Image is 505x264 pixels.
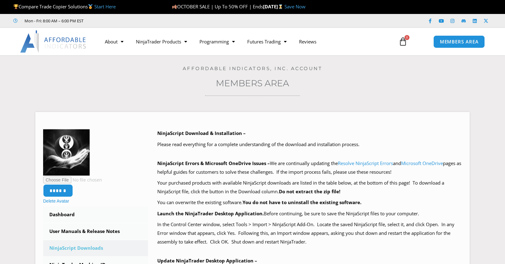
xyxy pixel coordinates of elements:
b: Launch the NinjaTrader Desktop Application. [157,210,264,217]
a: Resolve NinjaScript Errors [338,160,393,166]
span: Compare Trade Copier Solutions [13,3,116,10]
a: Start Here [94,3,116,10]
a: NinjaScript Downloads [43,240,148,256]
img: 🍂 [172,4,177,9]
b: NinjaScript Errors & Microsoft OneDrive Issues – [157,160,270,166]
a: Delete Avatar [43,199,69,204]
img: LogoAI | Affordable Indicators – NinjaTrader [20,30,87,53]
b: You do not have to uninstall the existing software. [243,199,361,205]
a: About [99,34,130,49]
a: MEMBERS AREA [433,35,485,48]
a: Affordable Indicators, Inc. Account [183,65,323,71]
p: You can overwrite the existing software. [157,198,462,207]
img: ⌛ [278,4,283,9]
a: Reviews [293,34,323,49]
b: Do not extract the zip file! [279,188,340,195]
img: 🥇 [88,4,93,9]
iframe: Customer reviews powered by Trustpilot [92,18,185,24]
span: Mon - Fri: 8:00 AM – 6:00 PM EST [23,17,83,25]
span: MEMBERS AREA [440,39,479,44]
a: Members Area [216,78,289,88]
a: Programming [193,34,241,49]
a: Microsoft OneDrive [401,160,443,166]
a: Save Now [284,3,306,10]
b: NinjaScript Download & Installation – [157,130,246,136]
p: We are continually updating the and pages as helpful guides for customers to solve these challeng... [157,159,462,177]
p: Please read everything for a complete understanding of the download and installation process. [157,140,462,149]
a: User Manuals & Release Notes [43,223,148,239]
b: Update NinjaTrader Desktop Application – [157,257,257,264]
a: Futures Trading [241,34,293,49]
strong: [DATE] [263,3,284,10]
a: NinjaTrader Products [130,34,193,49]
a: Dashboard [43,207,148,223]
p: Before continuing, be sure to save the NinjaScript files to your computer. [157,209,462,218]
img: The%20Ghost-150x150.png [43,129,90,176]
nav: Menu [99,34,391,49]
p: Your purchased products with available NinjaScript downloads are listed in the table below, at th... [157,179,462,196]
a: 0 [389,33,417,51]
span: 0 [404,35,409,40]
span: OCTOBER SALE | Up To 50% OFF | Ends [172,3,263,10]
p: In the Control Center window, select Tools > Import > NinjaScript Add-On. Locate the saved NinjaS... [157,220,462,246]
img: 🏆 [14,4,18,9]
